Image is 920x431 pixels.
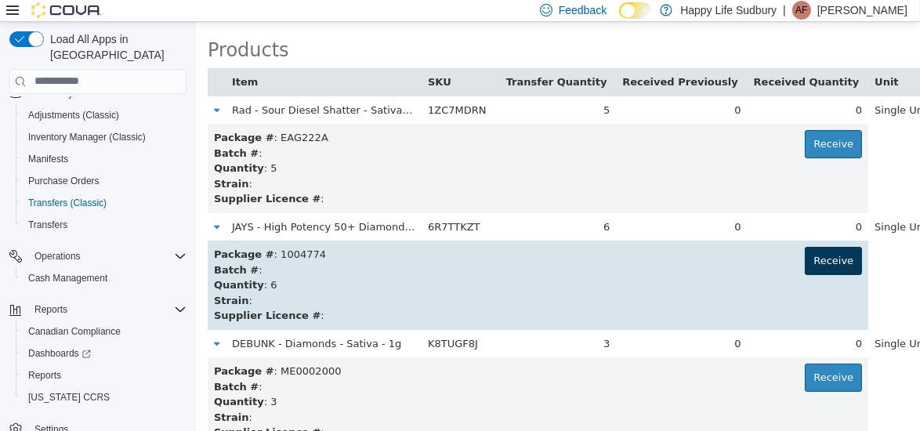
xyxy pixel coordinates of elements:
span: Inventory Manager (Classic) [22,128,187,147]
button: Inventory Manager (Classic) [16,126,193,148]
td: 6 [304,191,421,219]
span: Transfers (Classic) [22,194,187,212]
strong: Quantity [18,257,68,269]
strong: Quantity [18,140,68,152]
button: Reports [3,299,193,321]
div: 0 [558,81,667,96]
h2: Products [12,18,712,38]
a: Inventory Manager (Classic) [22,128,152,147]
a: [US_STATE] CCRS [22,388,116,407]
button: Receive [609,342,666,370]
span: Dashboards [28,347,91,360]
strong: Strain [18,389,53,401]
span: Purchase Orders [28,175,100,187]
button: Cash Management [16,267,193,289]
a: Purchase Orders [22,172,106,190]
span: Transfers [22,215,187,234]
button: Canadian Compliance [16,321,193,342]
p: [PERSON_NAME] [817,1,907,20]
td: 0 [420,191,551,219]
strong: Strain [18,156,53,168]
a: Adjustments (Classic) [22,106,125,125]
strong: Supplier Licence # [18,404,125,416]
strong: Batch # [18,359,63,371]
div: : 5 [18,139,666,154]
span: Operations [34,250,81,263]
p: Happy Life Sudbury [680,1,777,20]
span: Single Unit [679,199,734,211]
span: Washington CCRS [22,388,187,407]
span: Rad - Sour Diesel Shatter - Sativa 1g [36,82,223,94]
div: : ME0002000 [18,342,666,357]
button: Received Quantity [558,53,667,68]
div: : EAG222A [18,108,666,124]
a: Reports [22,366,67,385]
img: Cova [31,2,102,18]
button: Transfer Quantity [310,53,415,68]
div: : 1004774 [18,225,666,241]
span: Load All Apps in [GEOGRAPHIC_DATA] [44,31,187,63]
button: Received Previously [426,53,545,68]
button: Receive [609,108,666,136]
button: Operations [28,247,87,266]
strong: Supplier Licence # [18,288,125,299]
div: : [18,124,666,139]
span: Dark Mode [619,19,620,20]
span: K8TUGF8J [232,316,282,328]
strong: Quantity [18,374,68,386]
span: Manifests [22,150,187,168]
button: Purchase Orders [16,170,193,192]
span: Reports [28,300,187,319]
span: Operations [28,247,187,266]
button: Receive [609,225,666,253]
input: Dark Mode [619,2,652,19]
div: : [18,286,666,302]
td: 0 [420,308,551,336]
td: 0 [420,74,551,103]
div: : [18,169,666,185]
div: 0 [558,314,667,330]
span: DEBUNK - Diamonds - Sativa - 1g [36,316,205,328]
div: : [18,271,666,287]
a: Dashboards [22,344,97,363]
span: Inventory Manager (Classic) [28,131,146,143]
a: Cash Management [22,269,114,288]
td: 5 [304,74,421,103]
button: [US_STATE] CCRS [16,386,193,408]
span: Feedback [559,2,607,18]
span: Reports [28,369,61,382]
div: : [18,154,666,170]
a: Manifests [22,150,74,168]
button: Reports [16,364,193,386]
div: Amanda Filiatrault [792,1,811,20]
td: 3 [304,308,421,336]
span: Dashboards [22,344,187,363]
span: Canadian Compliance [22,322,187,341]
strong: Strain [18,273,53,284]
span: Adjustments (Classic) [28,109,119,121]
a: Dashboards [16,342,193,364]
span: Single Unit [679,316,734,328]
button: SKU [232,53,259,68]
div: : 6 [18,255,666,271]
span: Purchase Orders [22,172,187,190]
span: Canadian Compliance [28,325,121,338]
a: Transfers [22,215,74,234]
p: | [783,1,786,20]
b: Package # [18,110,78,121]
b: Package # [18,226,78,238]
strong: Supplier Licence # [18,171,125,183]
button: Adjustments (Classic) [16,104,193,126]
div: : [18,403,666,418]
span: Reports [22,366,187,385]
span: Transfers (Classic) [28,197,107,209]
span: JAYS - High Potency 50+ Diamond Infused Macchiato Gold Pre-Rolls - Hybrid - 3x0.5g [36,199,468,211]
div: : [18,357,666,373]
button: Operations [3,245,193,267]
div: 0 [558,197,667,213]
span: [US_STATE] CCRS [28,391,110,404]
a: Canadian Compliance [22,322,127,341]
strong: Batch # [18,125,63,137]
button: Item [36,53,65,68]
b: Package # [18,343,78,355]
